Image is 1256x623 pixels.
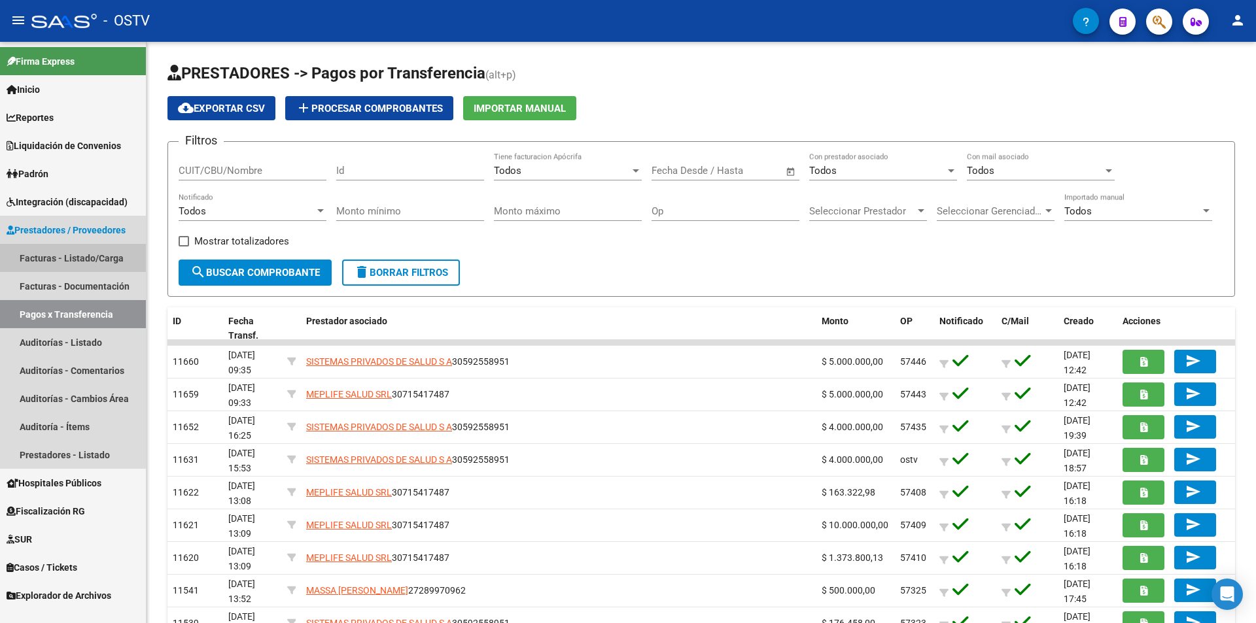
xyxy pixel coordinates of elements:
[7,82,40,97] span: Inicio
[179,205,206,217] span: Todos
[306,389,392,399] span: MEPLIFE SALUD SRL
[822,585,875,596] span: $ 500.000,00
[822,356,883,367] span: $ 5.000.000,00
[306,520,449,530] span: 30715417487
[306,389,449,399] span: 30715417487
[7,54,75,69] span: Firma Express
[1064,382,1090,408] span: [DATE] 12:42
[7,476,101,490] span: Hospitales Públicos
[178,100,194,116] mat-icon: cloud_download
[306,356,452,367] span: SISTEMAS PRIVADOS DE SALUD S A
[822,454,883,465] span: $ 4.000.000,00
[1185,418,1201,434] mat-icon: send
[485,69,516,81] span: (alt+p)
[1185,582,1201,598] mat-icon: send
[342,260,460,286] button: Borrar Filtros
[223,307,282,350] datatable-header-cell: Fecha Transf.
[1185,386,1201,401] mat-icon: send
[900,487,926,497] span: 57408
[228,415,255,441] span: [DATE] 16:25
[784,164,799,179] button: Open calendar
[7,139,121,153] span: Liquidación de Convenios
[306,585,466,596] span: 27289970962
[306,316,387,326] span: Prestador asociado
[934,307,996,350] datatable-header-cell: Notificado
[173,520,199,530] span: 11621
[900,552,926,563] span: 57410
[494,165,521,177] span: Todos
[10,12,26,28] mat-icon: menu
[895,307,934,350] datatable-header-cell: OP
[939,316,983,326] span: Notificado
[296,100,311,116] mat-icon: add
[173,422,199,432] span: 11652
[1002,316,1029,326] span: C/Mail
[173,316,181,326] span: ID
[228,480,255,506] span: [DATE] 13:08
[822,316,848,326] span: Monto
[103,7,150,35] span: - OSTV
[306,454,510,465] span: 30592558951
[822,389,883,399] span: $ 5.000.000,00
[173,389,199,399] span: 11659
[7,167,48,181] span: Padrón
[900,316,913,326] span: OP
[1123,316,1160,326] span: Acciones
[1185,353,1201,369] mat-icon: send
[190,264,206,280] mat-icon: search
[228,546,255,571] span: [DATE] 13:09
[167,307,223,350] datatable-header-cell: ID
[996,307,1058,350] datatable-header-cell: C/Mail
[7,532,32,547] span: SUR
[173,487,199,497] span: 11622
[301,307,816,350] datatable-header-cell: Prestador asociado
[1185,451,1201,467] mat-icon: send
[1064,350,1090,375] span: [DATE] 12:42
[822,487,875,497] span: $ 163.322,98
[296,103,443,114] span: Procesar Comprobantes
[1212,579,1243,610] div: Open Intercom Messenger
[7,560,77,575] span: Casos / Tickets
[7,110,54,125] span: Reportes
[1230,12,1246,28] mat-icon: person
[1064,316,1094,326] span: Creado
[228,382,255,408] span: [DATE] 09:33
[816,307,895,350] datatable-header-cell: Monto
[173,585,199,596] span: 11541
[167,64,485,82] span: PRESTADORES -> Pagos por Transferencia
[1064,546,1090,571] span: [DATE] 16:18
[1064,448,1090,473] span: [DATE] 18:57
[900,422,926,432] span: 57435
[809,165,837,177] span: Todos
[652,165,705,177] input: Fecha inicio
[900,585,926,596] span: 57325
[228,448,255,473] span: [DATE] 15:53
[228,316,258,341] span: Fecha Transf.
[1064,205,1092,217] span: Todos
[173,454,199,465] span: 11631
[178,103,265,114] span: Exportar CSV
[900,454,918,465] span: ostv
[306,487,449,497] span: 30715417487
[306,585,408,596] span: MASSA [PERSON_NAME]
[228,513,255,539] span: [DATE] 13:09
[285,96,453,120] button: Procesar Comprobantes
[1064,415,1090,441] span: [DATE] 19:39
[306,552,392,563] span: MEPLIFE SALUD SRL
[822,552,883,563] span: $ 1.373.800,13
[900,520,926,530] span: 57409
[1185,516,1201,532] mat-icon: send
[1185,549,1201,565] mat-icon: send
[228,579,255,604] span: [DATE] 13:52
[1117,307,1235,350] datatable-header-cell: Acciones
[306,356,510,367] span: 30592558951
[1058,307,1117,350] datatable-header-cell: Creado
[967,165,994,177] span: Todos
[173,356,199,367] span: 11660
[7,588,111,603] span: Explorador de Archivos
[474,103,566,114] span: Importar Manual
[306,454,452,465] span: SISTEMAS PRIVADOS DE SALUD S A
[900,389,926,399] span: 57443
[1064,513,1090,539] span: [DATE] 16:18
[1064,579,1090,604] span: [DATE] 17:45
